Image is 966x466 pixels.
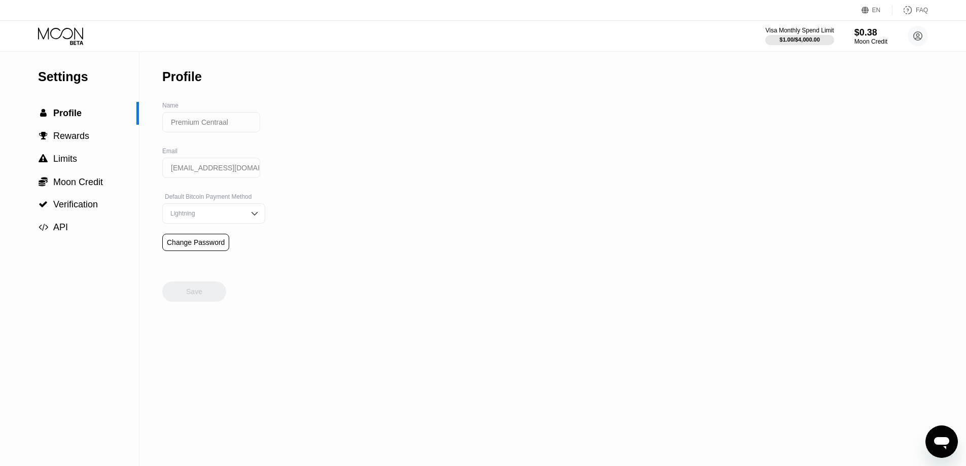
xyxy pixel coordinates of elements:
[862,5,892,15] div: EN
[53,131,89,141] span: Rewards
[53,108,82,118] span: Profile
[38,109,48,118] div: 
[925,425,958,458] iframe: Button to launch messaging window
[53,199,98,209] span: Verification
[892,5,928,15] div: FAQ
[39,131,48,140] span: 
[38,200,48,209] div: 
[39,154,48,163] span: 
[765,27,834,45] div: Visa Monthly Spend Limit$1.00/$4,000.00
[38,176,48,187] div: 
[872,7,881,14] div: EN
[53,222,68,232] span: API
[38,154,48,163] div: 
[162,69,202,84] div: Profile
[916,7,928,14] div: FAQ
[40,109,47,118] span: 
[38,69,139,84] div: Settings
[38,131,48,140] div: 
[39,200,48,209] span: 
[854,38,887,45] div: Moon Credit
[38,223,48,232] div: 
[168,210,244,217] div: Lightning
[854,27,887,38] div: $0.38
[39,223,48,232] span: 
[162,148,265,155] div: Email
[162,193,265,200] div: Default Bitcoin Payment Method
[53,177,103,187] span: Moon Credit
[162,102,265,109] div: Name
[167,238,225,246] div: Change Password
[162,234,229,251] div: Change Password
[854,27,887,45] div: $0.38Moon Credit
[53,154,77,164] span: Limits
[779,37,820,43] div: $1.00 / $4,000.00
[39,176,48,187] span: 
[765,27,834,34] div: Visa Monthly Spend Limit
